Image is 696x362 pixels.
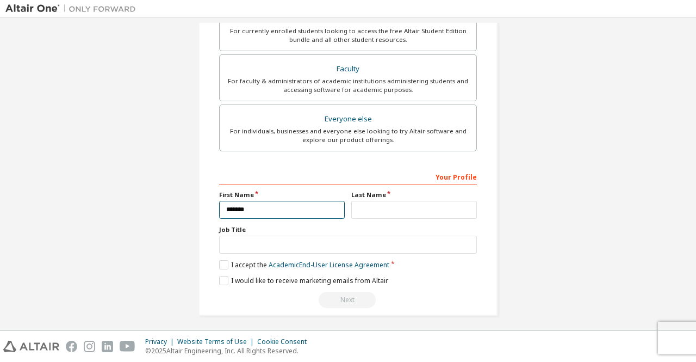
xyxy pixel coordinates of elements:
[226,112,470,127] div: Everyone else
[219,168,477,185] div: Your Profile
[145,338,177,346] div: Privacy
[219,292,477,308] div: Read and acccept EULA to continue
[219,191,345,199] label: First Name
[3,341,59,352] img: altair_logo.svg
[219,276,388,285] label: I would like to receive marketing emails from Altair
[226,27,470,44] div: For currently enrolled students looking to access the free Altair Student Edition bundle and all ...
[66,341,77,352] img: facebook.svg
[219,260,389,269] label: I accept the
[5,3,141,14] img: Altair One
[177,338,257,346] div: Website Terms of Use
[269,260,389,269] a: Academic End-User License Agreement
[226,127,470,144] div: For individuals, businesses and everyone else looking to try Altair software and explore our prod...
[120,341,135,352] img: youtube.svg
[145,346,313,355] p: © 2025 Altair Engineering, Inc. All Rights Reserved.
[84,341,95,352] img: instagram.svg
[102,341,113,352] img: linkedin.svg
[226,62,470,77] div: Faculty
[257,338,313,346] div: Cookie Consent
[351,191,477,199] label: Last Name
[219,225,477,234] label: Job Title
[226,77,470,94] div: For faculty & administrators of academic institutions administering students and accessing softwa...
